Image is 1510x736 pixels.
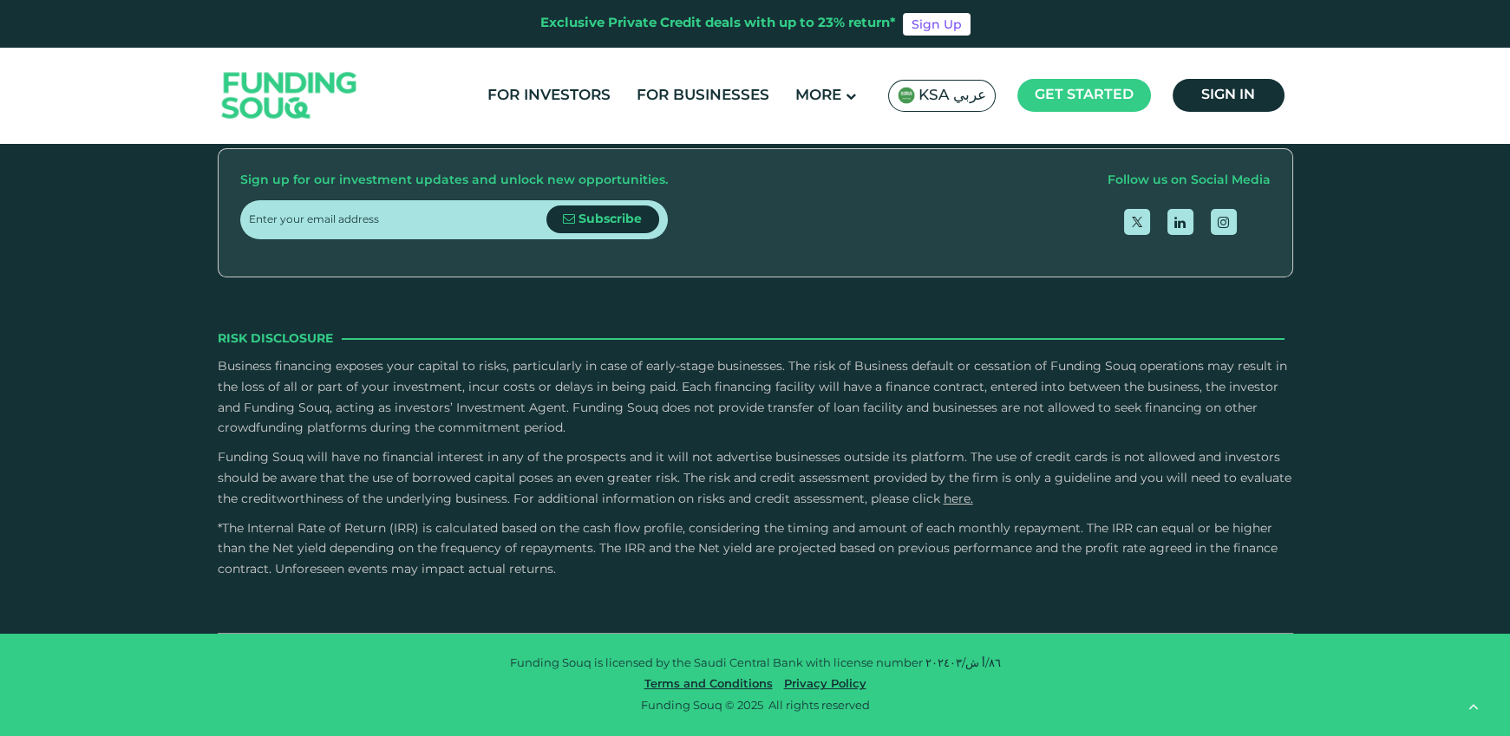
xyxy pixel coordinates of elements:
span: Funding Souq will have no financial interest in any of the prospects and it will not advertise bu... [218,452,1291,505]
a: here. [944,493,973,505]
a: For Businesses [632,81,774,110]
span: 2025 [737,700,763,712]
p: *The Internal Rate of Return (IRR) is calculated based on the cash flow profile, considering the ... [218,519,1293,581]
p: Business financing exposes your capital to risks, particularly in case of early-stage businesses.... [218,357,1293,440]
span: All rights reserved [768,700,870,712]
div: Sign up for our investment updates and unlock new opportunities. [240,171,668,192]
img: twitter [1132,217,1142,227]
span: Subscribe [579,213,642,225]
span: Get started [1035,88,1134,101]
span: Sign in [1201,88,1255,101]
a: Sign Up [903,13,971,36]
a: For Investors [483,81,615,110]
img: Logo [205,52,375,140]
img: SA Flag [898,87,915,104]
a: Privacy Policy [780,679,871,690]
p: Funding Souq is licensed by the Saudi Central Bank with license number ٨٦/أ ش/٢٠٢٤٠٣ [231,655,1280,673]
button: Subscribe [546,205,659,233]
span: Funding Souq © [641,700,735,712]
span: Risk Disclosure [218,329,333,348]
span: KSA عربي [918,86,986,106]
span: More [795,88,841,103]
a: Terms and Conditions [640,679,777,690]
button: back [1454,688,1493,727]
a: open Twitter [1124,209,1150,235]
input: Enter your email address [249,200,546,239]
a: open Linkedin [1167,209,1193,235]
a: open Instagram [1211,209,1237,235]
a: Sign in [1173,79,1284,112]
div: Exclusive Private Credit deals with up to 23% return* [540,14,896,34]
div: Follow us on Social Media [1108,171,1271,192]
